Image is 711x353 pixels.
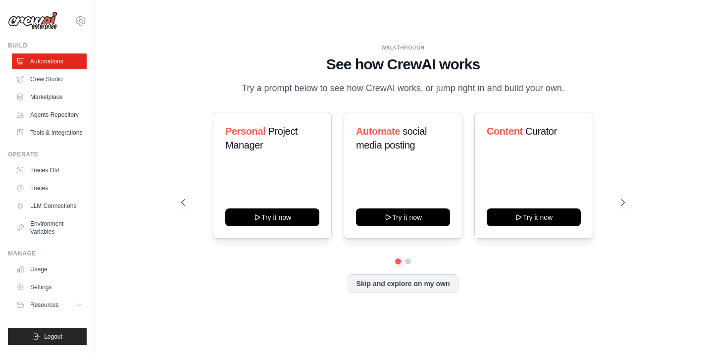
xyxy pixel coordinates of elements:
[12,279,87,295] a: Settings
[487,208,581,226] button: Try it now
[12,261,87,277] a: Usage
[356,126,427,151] span: social media posting
[8,328,87,345] button: Logout
[12,297,87,313] button: Resources
[661,305,711,353] iframe: Chat Widget
[12,107,87,123] a: Agents Repository
[12,89,87,105] a: Marketplace
[12,198,87,214] a: LLM Connections
[348,274,458,293] button: Skip and explore on my own
[30,301,58,309] span: Resources
[487,126,523,137] span: Content
[356,208,450,226] button: Try it now
[225,126,298,151] span: Project Manager
[12,162,87,178] a: Traces Old
[44,333,62,341] span: Logout
[225,126,265,137] span: Personal
[181,44,625,51] div: WALKTHROUGH
[525,126,557,137] span: Curator
[237,81,569,96] p: Try a prompt below to see how CrewAI works, or jump right in and build your own.
[8,250,87,257] div: Manage
[12,71,87,87] a: Crew Studio
[12,216,87,240] a: Environment Variables
[225,208,319,226] button: Try it now
[12,180,87,196] a: Traces
[356,126,400,137] span: Automate
[8,11,57,30] img: Logo
[12,125,87,141] a: Tools & Integrations
[8,42,87,50] div: Build
[12,53,87,69] a: Automations
[8,151,87,158] div: Operate
[181,55,625,73] h1: See how CrewAI works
